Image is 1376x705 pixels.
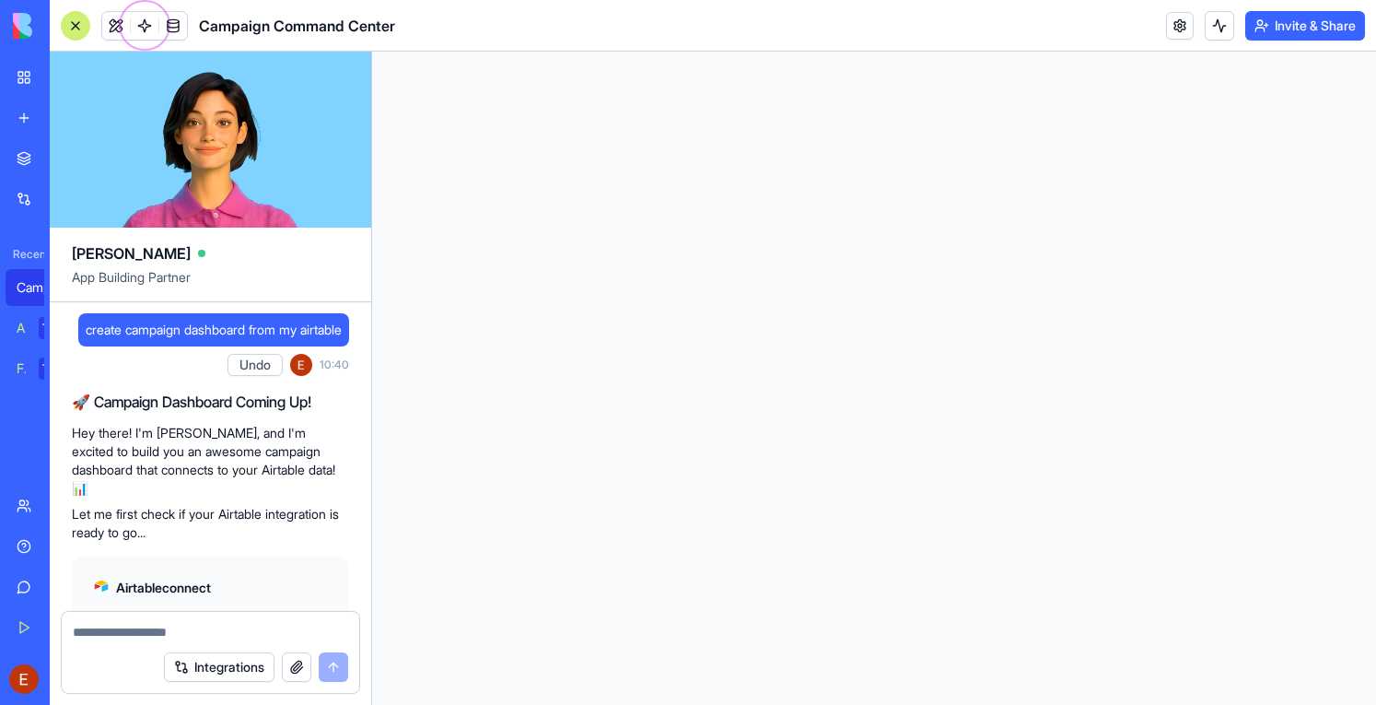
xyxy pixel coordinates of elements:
img: ACg8ocKFnJdMgNeqYT7_RCcLMN4YxrlIs1LBNMQb0qm9Kx_HdWhjfg=s96-c [9,664,39,694]
a: Campaign Command Center [6,269,79,306]
div: Campaign Command Center [17,278,68,297]
button: Integrations [164,652,274,682]
h2: 🚀 Campaign Dashboard Coming Up! [72,391,349,413]
span: App Building Partner [72,268,349,301]
a: AI Logo GeneratorTRY [6,310,79,347]
span: Airtable connect [116,579,211,597]
span: Campaign Command Center [199,15,395,37]
button: Invite & Share [1245,11,1365,41]
img: airtable [94,579,109,593]
span: create campaign dashboard from my airtable [86,321,342,339]
p: Hey there! I'm [PERSON_NAME], and I'm excited to build you an awesome campaign dashboard that con... [72,424,349,498]
span: 10:40 [320,358,349,372]
div: Feedback Form [17,359,26,378]
div: TRY [39,358,68,380]
img: ACg8ocKFnJdMgNeqYT7_RCcLMN4YxrlIs1LBNMQb0qm9Kx_HdWhjfg=s96-c [290,354,312,376]
a: Feedback FormTRY [6,350,79,387]
span: Recent [6,247,44,262]
div: AI Logo Generator [17,319,26,337]
p: Let me first check if your Airtable integration is ready to go... [72,505,349,542]
img: logo [13,13,127,39]
span: [PERSON_NAME] [72,242,191,264]
div: TRY [39,317,68,339]
button: Undo [227,354,283,376]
